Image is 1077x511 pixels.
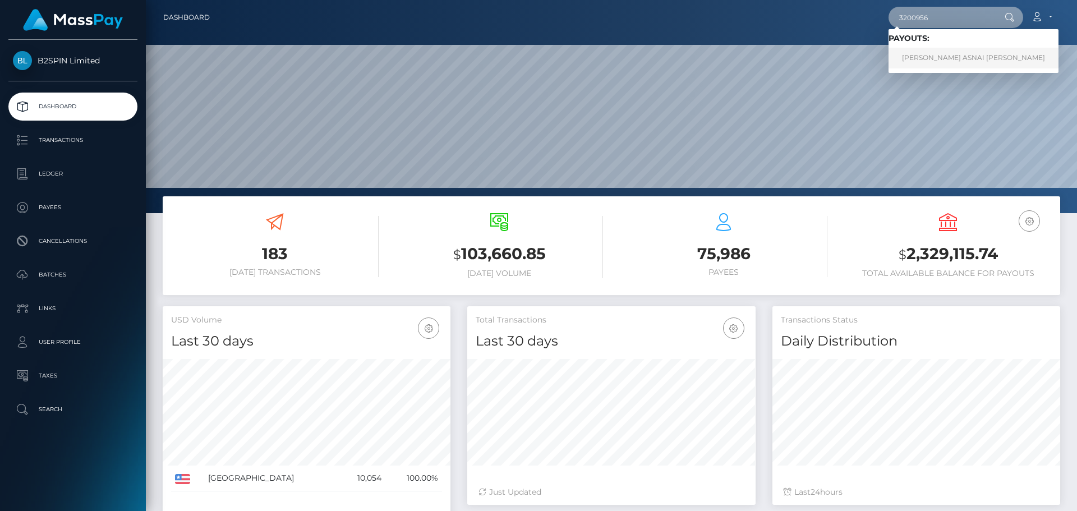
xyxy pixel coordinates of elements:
p: Links [13,300,133,317]
h6: [DATE] Transactions [171,268,379,277]
h4: Last 30 days [476,332,747,351]
h6: Total Available Balance for Payouts [844,269,1052,278]
img: US.png [175,474,190,484]
h6: [DATE] Volume [395,269,603,278]
p: Dashboard [13,98,133,115]
a: Transactions [8,126,137,154]
td: [GEOGRAPHIC_DATA] [204,466,339,491]
p: Ledger [13,165,133,182]
img: MassPay Logo [23,9,123,31]
a: Search [8,395,137,423]
h5: Total Transactions [476,315,747,326]
h6: Payouts: [889,34,1058,43]
div: Last hours [784,486,1049,498]
h3: 103,660.85 [395,243,603,266]
p: Payees [13,199,133,216]
a: Taxes [8,362,137,390]
span: B2SPIN Limited [8,56,137,66]
h5: Transactions Status [781,315,1052,326]
p: Transactions [13,132,133,149]
div: Just Updated [478,486,744,498]
a: Dashboard [163,6,210,29]
a: Cancellations [8,227,137,255]
a: Payees [8,194,137,222]
a: Batches [8,261,137,289]
h3: 75,986 [620,243,827,265]
a: Ledger [8,160,137,188]
a: User Profile [8,328,137,356]
p: Search [13,401,133,418]
input: Search... [889,7,994,28]
a: [PERSON_NAME] ASNAI [PERSON_NAME] [889,48,1058,68]
h3: 183 [171,243,379,265]
p: Taxes [13,367,133,384]
small: $ [899,247,906,263]
small: $ [453,247,461,263]
h6: Payees [620,268,827,277]
img: B2SPIN Limited [13,51,32,70]
td: 100.00% [385,466,442,491]
h4: Daily Distribution [781,332,1052,351]
p: Cancellations [13,233,133,250]
span: 24 [811,487,820,497]
h3: 2,329,115.74 [844,243,1052,266]
td: 10,054 [339,466,385,491]
h4: Last 30 days [171,332,442,351]
h5: USD Volume [171,315,442,326]
a: Links [8,294,137,323]
a: Dashboard [8,93,137,121]
p: Batches [13,266,133,283]
p: User Profile [13,334,133,351]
